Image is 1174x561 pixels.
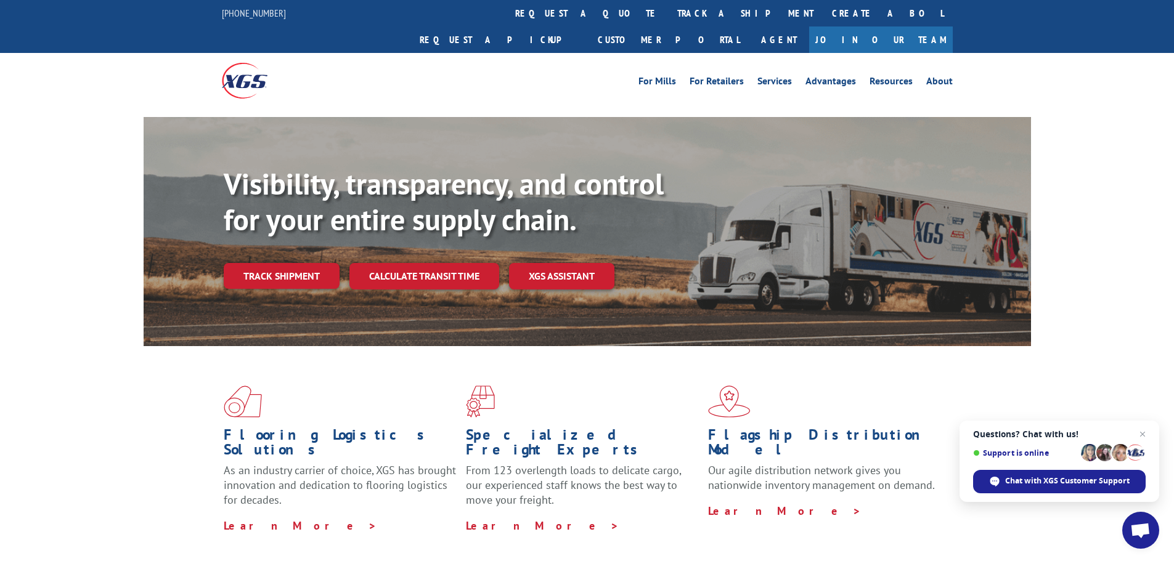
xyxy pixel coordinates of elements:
[349,263,499,289] a: Calculate transit time
[973,470,1146,493] span: Chat with XGS Customer Support
[973,448,1077,458] span: Support is online
[466,463,699,518] p: From 123 overlength loads to delicate cargo, our experienced staff knows the best way to move you...
[466,427,699,463] h1: Specialized Freight Experts
[708,385,751,418] img: xgs-icon-flagship-distribution-model-red
[805,76,856,90] a: Advantages
[973,429,1146,439] span: Questions? Chat with us!
[757,76,792,90] a: Services
[708,463,935,492] span: Our agile distribution network gives you nationwide inventory management on demand.
[926,76,953,90] a: About
[224,385,262,418] img: xgs-icon-total-supply-chain-intelligence-red
[224,164,664,238] b: Visibility, transparency, and control for your entire supply chain.
[1005,475,1130,486] span: Chat with XGS Customer Support
[466,519,619,533] a: Learn More >
[509,263,614,289] a: XGS ASSISTANT
[224,263,340,289] a: Track shipment
[410,26,589,53] a: Request a pickup
[224,427,457,463] h1: Flooring Logistics Solutions
[222,7,286,19] a: [PHONE_NUMBER]
[809,26,953,53] a: Join Our Team
[870,76,913,90] a: Resources
[589,26,749,53] a: Customer Portal
[638,76,676,90] a: For Mills
[749,26,809,53] a: Agent
[224,519,377,533] a: Learn More >
[690,76,744,90] a: For Retailers
[466,385,495,418] img: xgs-icon-focused-on-flooring-red
[1122,512,1159,549] a: Open chat
[708,427,941,463] h1: Flagship Distribution Model
[708,504,862,518] a: Learn More >
[224,463,456,507] span: As an industry carrier of choice, XGS has brought innovation and dedication to flooring logistics...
